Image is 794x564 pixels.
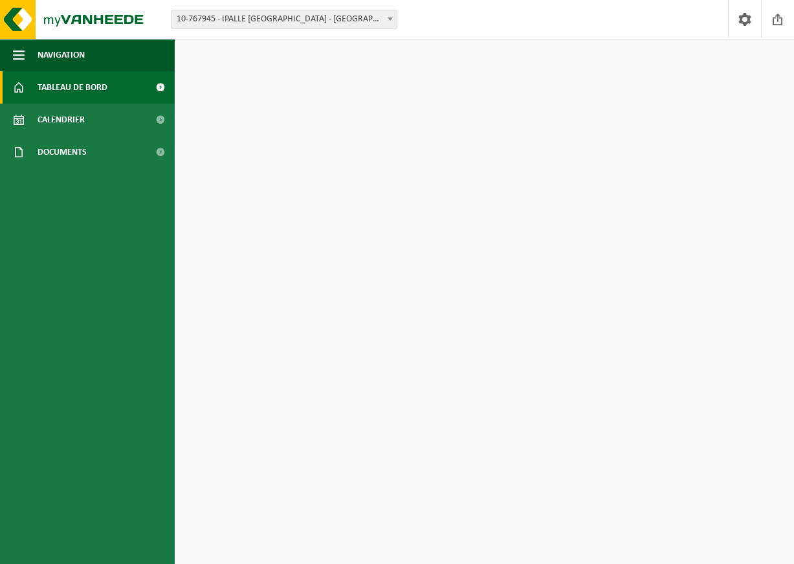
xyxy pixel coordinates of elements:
span: Tableau de bord [38,71,107,104]
span: Documents [38,136,87,168]
span: 10-767945 - IPALLE FRASNES - FRASNES-LEZ-BUISSENAL [171,10,397,28]
span: Navigation [38,39,85,71]
span: Calendrier [38,104,85,136]
span: 10-767945 - IPALLE FRASNES - FRASNES-LEZ-BUISSENAL [171,10,397,29]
